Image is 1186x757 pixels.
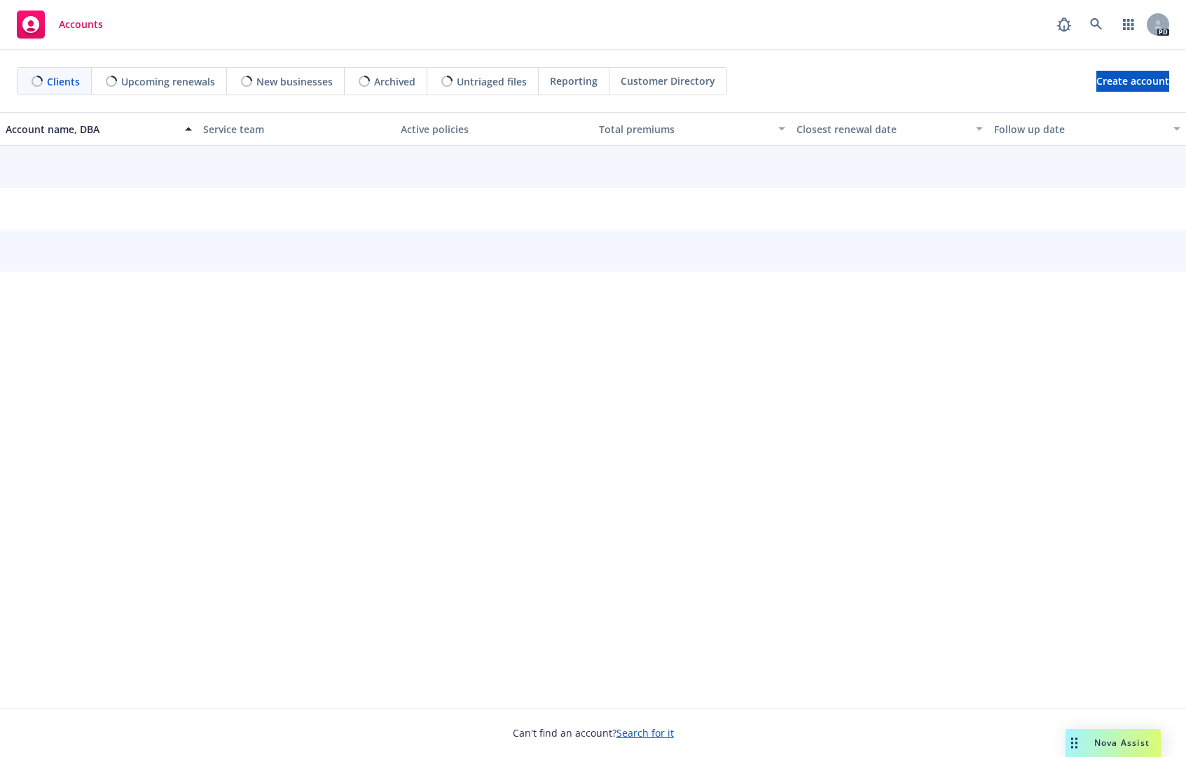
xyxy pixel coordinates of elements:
[1096,68,1169,95] span: Create account
[994,122,1165,137] div: Follow up date
[1066,729,1083,757] div: Drag to move
[203,122,389,137] div: Service team
[47,74,80,89] span: Clients
[616,726,674,739] a: Search for it
[401,122,587,137] div: Active policies
[1094,737,1150,749] span: Nova Assist
[513,725,674,740] span: Can't find an account?
[1082,11,1110,39] a: Search
[1050,11,1078,39] a: Report a Bug
[256,74,333,89] span: New businesses
[395,112,593,146] button: Active policies
[550,74,598,88] span: Reporting
[121,74,215,89] span: Upcoming renewals
[797,122,967,137] div: Closest renewal date
[599,122,770,137] div: Total premiums
[1096,71,1169,92] a: Create account
[457,74,527,89] span: Untriaged files
[1066,729,1161,757] button: Nova Assist
[11,5,109,44] a: Accounts
[198,112,395,146] button: Service team
[6,122,177,137] div: Account name, DBA
[374,74,415,89] span: Archived
[1115,11,1143,39] a: Switch app
[593,112,791,146] button: Total premiums
[791,112,988,146] button: Closest renewal date
[988,112,1186,146] button: Follow up date
[621,74,715,88] span: Customer Directory
[59,19,103,30] span: Accounts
